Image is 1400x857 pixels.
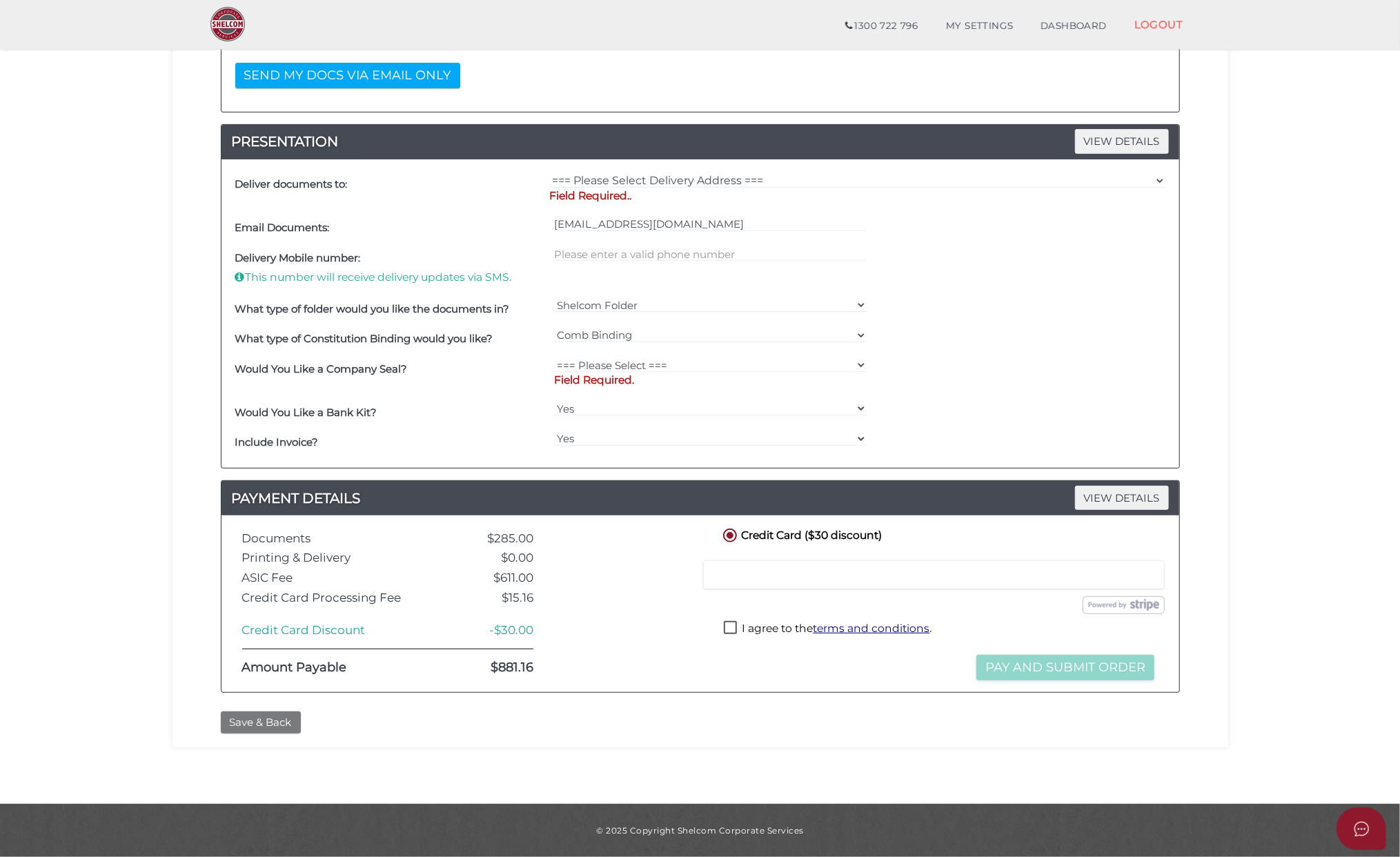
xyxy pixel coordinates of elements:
div: © 2025 Copyright Shelcom Corporate Services [183,825,1218,836]
div: $0.00 [433,551,544,564]
a: terms and conditions [813,622,929,635]
a: MY SETTINGS [932,12,1027,40]
div: $15.16 [433,591,544,604]
b: Would You Like a Bank Kit? [235,406,377,419]
b: What type of Constitution Binding would you like? [235,332,493,345]
div: Credit Card Discount [232,624,433,637]
a: LOGOUT [1121,10,1197,39]
div: ASIC Fee [232,571,433,584]
a: 1300 722 796 [831,12,931,40]
div: Printing & Delivery [232,551,433,564]
iframe: Secure card payment input frame [712,569,1156,581]
label: I agree to the . [724,621,931,638]
p: This number will receive delivery updates via SMS. [235,270,548,285]
img: stripe.png [1083,596,1165,614]
a: PAYMENT DETAILSVIEW DETAILS [221,487,1179,509]
button: Pay and Submit Order [976,655,1154,680]
button: Save & Back [221,711,301,734]
span: VIEW DETAILS [1075,129,1169,153]
h4: PRESENTATION [221,130,1179,152]
button: Open asap [1337,807,1386,850]
p: Field Required.. [550,188,1165,204]
div: -$30.00 [433,624,544,637]
input: Please enter a valid 10-digit phone number [554,246,867,262]
b: Would You Like a Company Seal? [235,362,408,375]
p: Field Required. [554,373,867,388]
b: Include Invoice? [235,435,319,449]
b: What type of folder would you like the documents in? [235,302,510,315]
b: Email Documents: [235,221,330,234]
a: PRESENTATIONVIEW DETAILS [221,130,1179,152]
div: $881.16 [433,661,544,675]
div: $611.00 [433,571,544,584]
span: VIEW DETAILS [1075,486,1169,510]
a: DASHBOARD [1027,12,1121,40]
div: Amount Payable [232,661,433,675]
button: SEND MY DOCS VIA EMAIL ONLY [235,63,460,88]
label: Credit Card ($30 discount) [720,526,882,543]
div: Credit Card Processing Fee [232,591,433,604]
b: Delivery Mobile number: [235,251,361,264]
h4: PAYMENT DETAILS [221,487,1179,509]
div: $285.00 [433,532,544,545]
div: Documents [232,532,433,545]
b: Deliver documents to: [235,177,348,190]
